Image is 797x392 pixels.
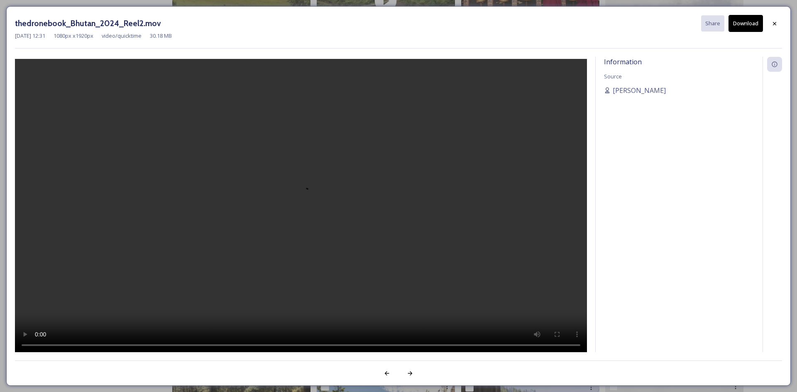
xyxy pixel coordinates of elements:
[613,85,666,95] span: [PERSON_NAME]
[15,17,161,29] h3: thedronebook_Bhutan_2024_Reel2.mov
[604,73,622,80] span: Source
[729,15,763,32] button: Download
[150,32,172,40] span: 30.18 MB
[701,15,724,32] button: Share
[604,57,642,66] span: Information
[54,32,93,40] span: 1080 px x 1920 px
[102,32,142,40] span: video/quicktime
[15,32,45,40] span: [DATE] 12:31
